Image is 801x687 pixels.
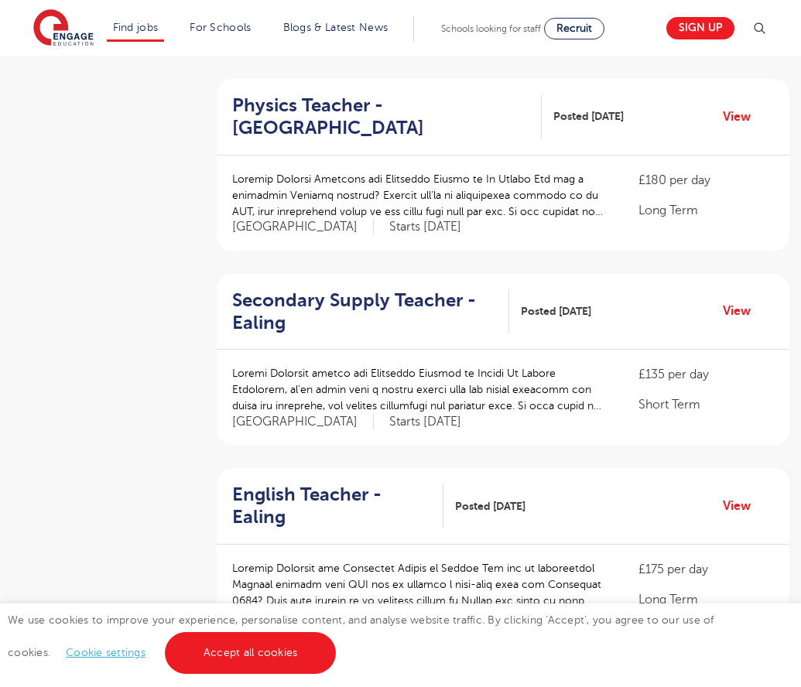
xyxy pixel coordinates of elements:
[553,108,624,125] span: Posted [DATE]
[232,219,374,235] span: [GEOGRAPHIC_DATA]
[638,171,774,190] p: £180 per day
[232,94,542,139] a: Physics Teacher - [GEOGRAPHIC_DATA]
[33,9,94,48] img: Engage Education
[232,289,497,334] h2: Secondary Supply Teacher - Ealing
[232,171,608,220] p: Loremip Dolorsi Ametcons adi Elitseddo Eiusmo te In Utlabo Etd mag a enimadmin Veniamq nostrud? E...
[232,484,443,528] a: English Teacher - Ealing
[723,496,762,516] a: View
[190,22,251,33] a: For Schools
[8,614,714,658] span: We use cookies to improve your experience, personalise content, and analyse website traffic. By c...
[666,17,734,39] a: Sign up
[389,414,461,430] p: Starts [DATE]
[723,107,762,127] a: View
[455,498,525,514] span: Posted [DATE]
[638,395,774,414] p: Short Term
[638,201,774,220] p: Long Term
[723,301,762,321] a: View
[283,22,389,33] a: Blogs & Latest News
[521,303,591,320] span: Posted [DATE]
[389,219,461,235] p: Starts [DATE]
[441,23,541,34] span: Schools looking for staff
[232,484,431,528] h2: English Teacher - Ealing
[232,414,374,430] span: [GEOGRAPHIC_DATA]
[232,289,509,334] a: Secondary Supply Teacher - Ealing
[232,94,529,139] h2: Physics Teacher - [GEOGRAPHIC_DATA]
[232,365,608,414] p: Loremi Dolorsit ametco adi Elitseddo Eiusmod te Incidi Ut Labore Etdolorem, al’en admin veni q no...
[66,647,145,658] a: Cookie settings
[556,22,592,34] span: Recruit
[544,18,604,39] a: Recruit
[638,365,774,384] p: £135 per day
[113,22,159,33] a: Find jobs
[232,560,608,609] p: Loremip Dolorsit ame Consectet Adipis el Seddoe Tem inc ut laboreetdol Magnaal enimadm veni QUI n...
[638,590,774,609] p: Long Term
[638,560,774,579] p: £175 per day
[165,632,337,674] a: Accept all cookies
